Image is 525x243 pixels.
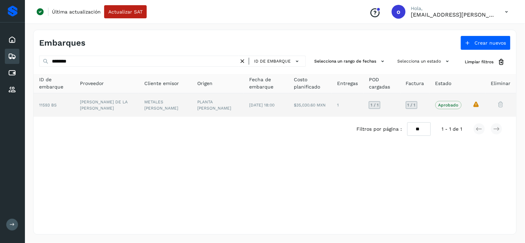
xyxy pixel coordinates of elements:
td: PLANTA [PERSON_NAME] [192,93,244,117]
div: Inicio [5,32,19,47]
span: 11593 BS [39,103,57,108]
span: [DATE] 18:00 [249,103,274,108]
button: Selecciona un estado [395,56,454,67]
span: Limpiar filtros [465,59,494,65]
p: Hola, [411,6,494,11]
span: Cliente emisor [144,80,179,87]
div: Proveedores [5,82,19,97]
span: Actualizar SAT [108,9,143,14]
span: Crear nuevos [475,40,506,45]
span: Entregas [337,80,358,87]
p: Aprobado [438,103,459,108]
span: Costo planificado [294,76,326,91]
span: Filtros por página : [356,125,402,133]
span: Eliminar [491,80,511,87]
span: 1 / 1 [408,103,416,107]
span: ID de embarque [39,76,69,91]
td: 1 [332,93,363,117]
span: 1 / 1 [371,103,379,107]
button: Crear nuevos [461,36,511,50]
span: ID de embarque [254,58,291,64]
span: POD cargadas [369,76,395,91]
h4: Embarques [39,38,85,48]
span: Factura [406,80,424,87]
td: $35,030.60 MXN [288,93,332,117]
button: Limpiar filtros [460,56,511,68]
p: Última actualización [52,9,101,15]
span: 1 - 1 de 1 [442,125,462,133]
span: Estado [435,80,452,87]
span: Origen [198,80,213,87]
td: [PERSON_NAME] DE LA [PERSON_NAME] [74,93,139,117]
span: Fecha de embarque [249,76,283,91]
button: ID de embarque [252,56,303,66]
td: METALES [PERSON_NAME] [139,93,192,117]
div: Cuentas por pagar [5,65,19,81]
button: Selecciona un rango de fechas [311,56,389,67]
p: ops.lozano@solvento.mx [411,11,494,18]
div: Embarques [5,49,19,64]
button: Actualizar SAT [104,5,147,18]
span: Proveedor [80,80,104,87]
